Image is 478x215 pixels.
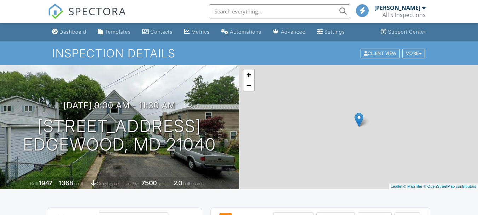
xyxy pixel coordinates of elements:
[209,4,350,18] input: Search everything...
[68,4,126,18] span: SPECTORA
[181,26,213,39] a: Metrics
[23,117,216,154] h1: [STREET_ADDRESS] Edgewood, MD 21040
[374,4,420,11] div: [PERSON_NAME]
[403,184,422,188] a: © MapTiler
[39,179,52,187] div: 1947
[243,69,254,80] a: Zoom in
[270,26,309,39] a: Advanced
[360,50,402,56] a: Client View
[388,29,426,35] div: Support Center
[230,29,261,35] div: Automations
[314,26,348,39] a: Settings
[424,184,476,188] a: © OpenStreetMap contributors
[378,26,429,39] a: Support Center
[243,80,254,91] a: Zoom out
[95,26,134,39] a: Templates
[126,181,140,186] span: Lot Size
[158,181,167,186] span: sq.ft.
[52,47,426,60] h1: Inspection Details
[59,29,86,35] div: Dashboard
[281,29,306,35] div: Advanced
[389,183,478,189] div: |
[324,29,345,35] div: Settings
[48,4,63,19] img: The Best Home Inspection Software - Spectora
[382,11,426,18] div: All 5 Inspections
[150,29,173,35] div: Contacts
[48,10,126,24] a: SPECTORA
[59,179,73,187] div: 1368
[97,181,119,186] span: crawlspace
[191,29,210,35] div: Metrics
[391,184,402,188] a: Leaflet
[402,49,425,58] div: More
[183,181,203,186] span: bathrooms
[49,26,89,39] a: Dashboard
[142,179,157,187] div: 7500
[139,26,175,39] a: Contacts
[218,26,264,39] a: Automations (Basic)
[173,179,182,187] div: 2.0
[63,101,175,110] h3: [DATE] 9:00 am - 11:30 am
[361,49,400,58] div: Client View
[30,181,38,186] span: Built
[105,29,131,35] div: Templates
[74,181,84,186] span: sq. ft.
